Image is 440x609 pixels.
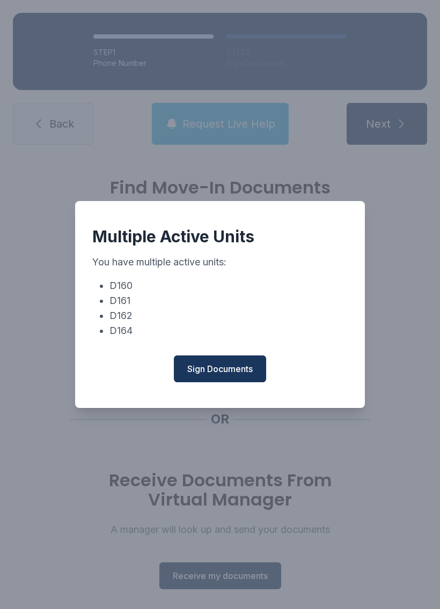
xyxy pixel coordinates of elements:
[187,362,253,375] span: Sign Documents
[109,308,348,323] li: D162
[109,278,348,293] li: D160
[92,227,348,246] div: Multiple Active Units
[109,323,348,338] li: D164
[92,255,348,270] p: You have multiple active units:
[109,293,348,308] li: D161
